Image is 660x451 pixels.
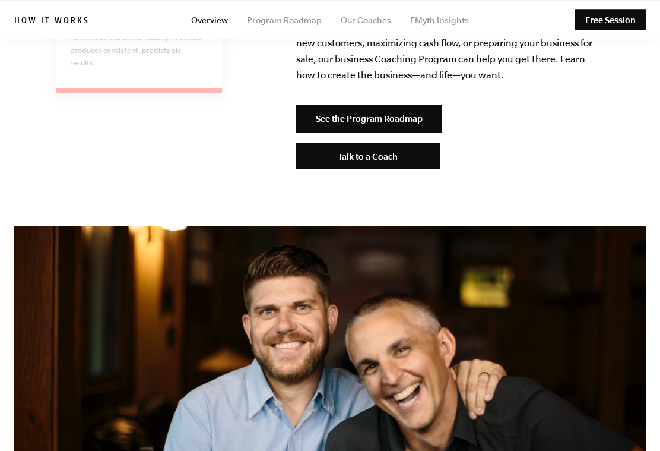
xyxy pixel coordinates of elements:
a: Overview [191,15,228,25]
a: Talk to a Coach [296,143,440,169]
a: Program Roadmap [247,15,322,25]
iframe: Chat Widget [601,394,660,451]
a: See the Program Roadmap [296,105,442,133]
p: Whether your biggest challenge is finding good people, attracting new customers, maximizing cash ... [296,19,595,83]
h6: How it works [14,16,90,28]
span: Talk to a Coach [338,152,398,162]
a: Free Session [575,10,646,30]
a: Our Coaches [341,15,391,25]
a: EMyth Insights [410,15,469,25]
